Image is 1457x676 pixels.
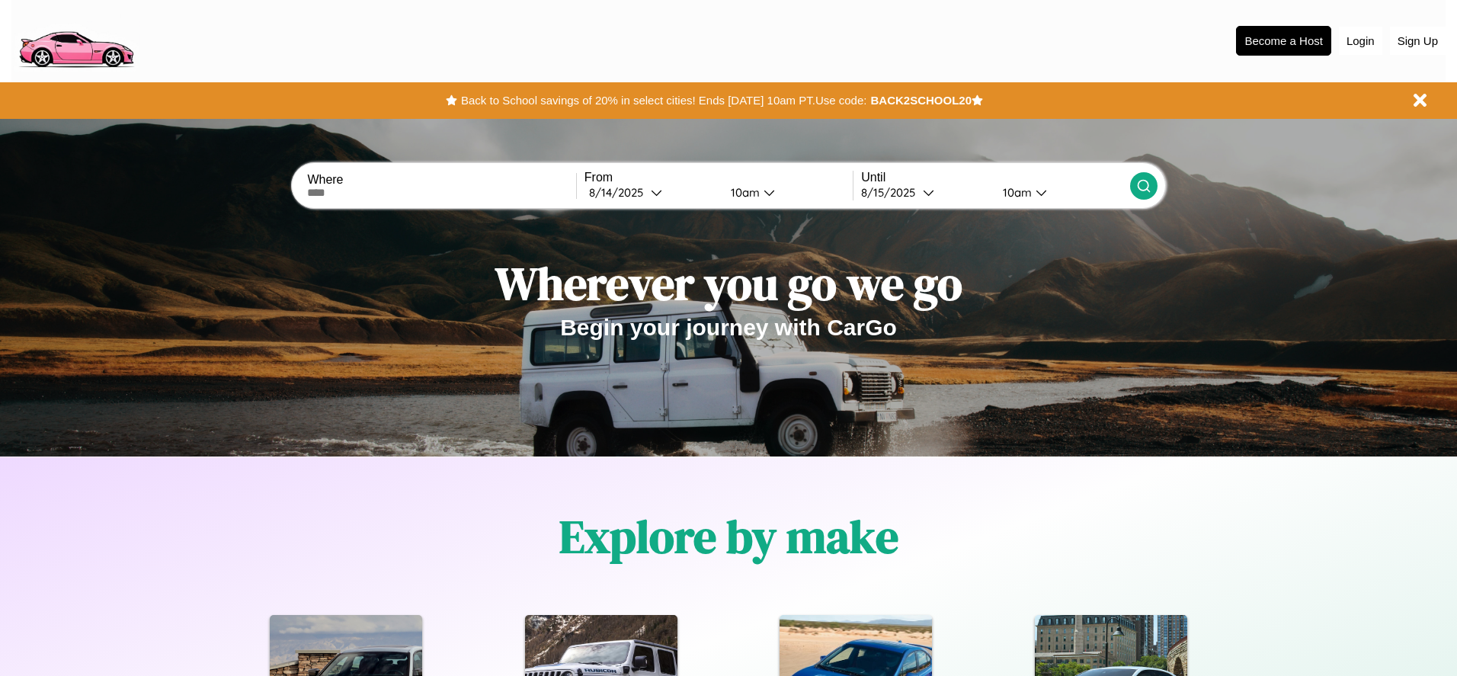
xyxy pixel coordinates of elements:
div: 8 / 15 / 2025 [861,185,923,200]
div: 8 / 14 / 2025 [589,185,651,200]
label: From [584,171,853,184]
img: logo [11,8,140,72]
button: Sign Up [1390,27,1446,55]
div: 10am [723,185,764,200]
div: 10am [995,185,1036,200]
button: Back to School savings of 20% in select cities! Ends [DATE] 10am PT.Use code: [457,90,870,111]
b: BACK2SCHOOL20 [870,94,972,107]
label: Where [307,173,575,187]
h1: Explore by make [559,505,898,568]
button: 10am [719,184,853,200]
button: 10am [991,184,1129,200]
label: Until [861,171,1129,184]
button: Login [1339,27,1382,55]
button: 8/14/2025 [584,184,719,200]
button: Become a Host [1236,26,1331,56]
